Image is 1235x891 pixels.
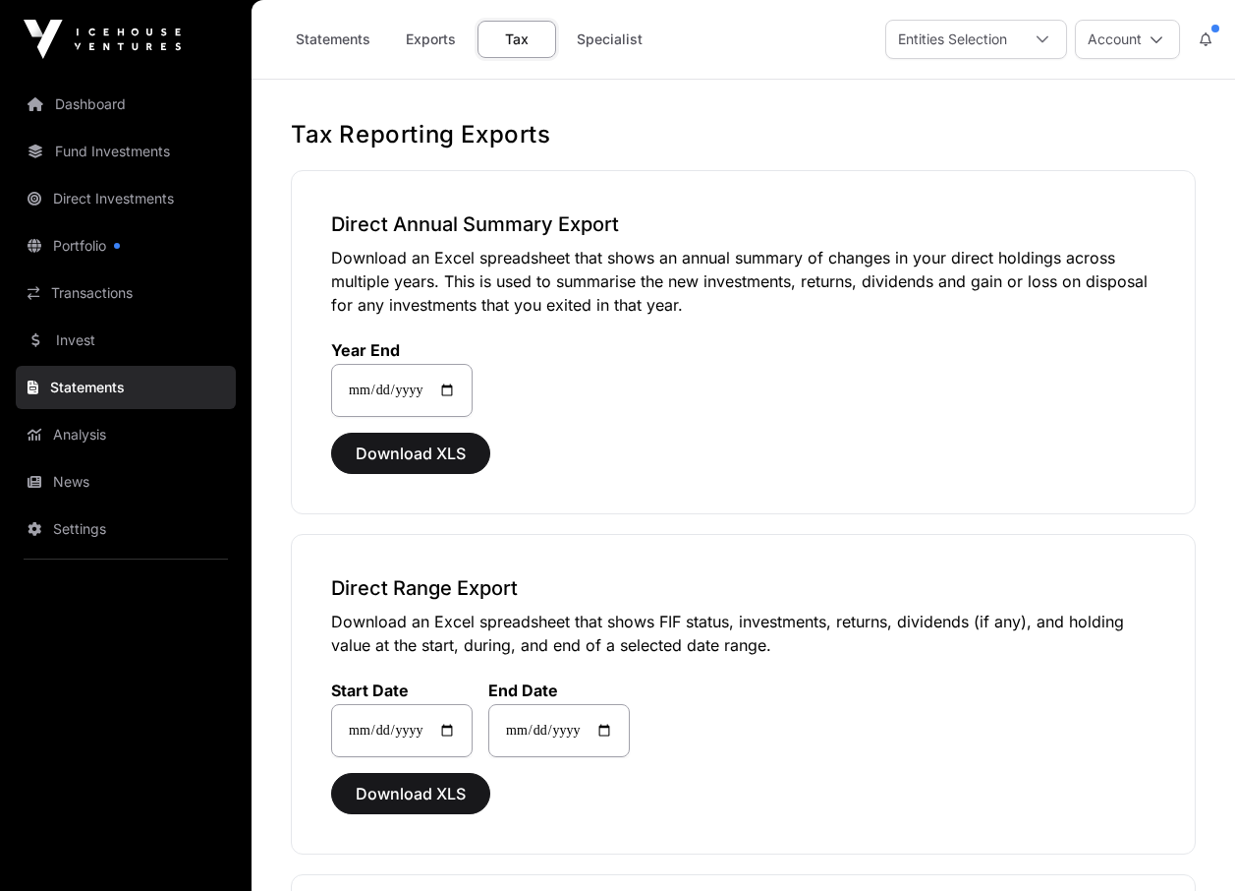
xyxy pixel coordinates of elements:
[24,20,181,59] img: Icehouse Ventures Logo
[16,460,236,504] a: News
[16,177,236,220] a: Direct Investments
[1075,20,1180,59] button: Account
[16,366,236,409] a: Statements
[16,507,236,551] a: Settings
[16,319,236,362] a: Invest
[477,21,556,58] a: Tax
[16,130,236,173] a: Fund Investments
[291,119,1196,150] h1: Tax Reporting Exports
[564,21,655,58] a: Specialist
[331,210,1155,238] h3: Direct Annual Summary Export
[331,433,490,474] button: Download XLS
[488,681,630,700] label: End Date
[331,610,1155,657] p: Download an Excel spreadsheet that shows FIF status, investments, returns, dividends (if any), an...
[356,442,466,465] span: Download XLS
[886,21,1019,58] div: Entities Selection
[331,340,473,360] label: Year End
[391,21,470,58] a: Exports
[331,681,473,700] label: Start Date
[331,574,1155,602] h3: Direct Range Export
[283,21,383,58] a: Statements
[16,413,236,456] a: Analysis
[331,773,490,814] button: Download XLS
[16,271,236,315] a: Transactions
[16,224,236,267] a: Portfolio
[16,83,236,126] a: Dashboard
[356,782,466,805] span: Download XLS
[331,246,1155,317] p: Download an Excel spreadsheet that shows an annual summary of changes in your direct holdings acr...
